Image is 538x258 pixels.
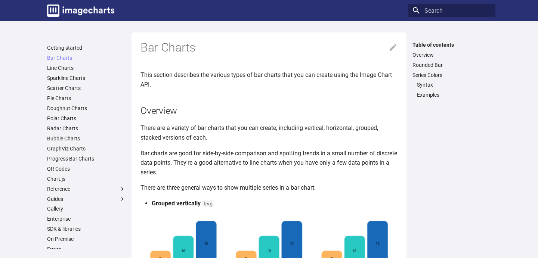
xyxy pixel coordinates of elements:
[47,95,126,102] a: Pie Charts
[47,125,126,132] a: Radar Charts
[408,41,495,48] label: Table of contents
[412,62,491,68] a: Rounded Bar
[47,85,126,91] a: Scatter Charts
[47,196,126,202] label: Guides
[140,40,398,56] h1: Bar Charts
[412,81,491,98] nav: Series Colors
[140,70,398,89] p: This section describes the various types of bar charts that you can create using the Image Chart ...
[140,149,398,177] p: Bar charts are good for side-by-side comparison and spotting trends in a small number of discrete...
[417,91,491,98] a: Examples
[140,123,398,142] p: There are a variety of bar charts that you can create, including vertical, horizontal, grouped, s...
[44,1,117,20] a: Image-Charts documentation
[47,215,126,222] a: Enterprise
[47,55,126,61] a: Bar Charts
[47,105,126,112] a: Doughnut Charts
[140,183,398,193] p: There are three general ways to show multiple series in a bar chart:
[47,246,126,252] a: Errors
[47,165,126,172] a: QR Codes
[47,155,126,162] a: Progress Bar Charts
[412,52,491,58] a: Overview
[47,135,126,142] a: Bubble Charts
[152,200,201,207] strong: Grouped vertically
[140,104,398,117] h2: Overview
[417,81,491,88] a: Syntax
[47,145,126,152] a: GraphViz Charts
[47,186,126,192] label: Reference
[47,205,126,212] a: Gallery
[47,75,126,81] a: Sparkline Charts
[47,115,126,122] a: Polar Charts
[202,200,214,207] code: bvg
[412,72,491,78] a: Series Colors
[408,41,495,99] nav: Table of contents
[408,4,495,17] input: Search
[47,65,126,71] a: Line Charts
[47,4,114,17] img: logo
[47,236,126,242] a: On Premise
[47,226,126,232] a: SDK & libraries
[47,175,126,182] a: Chart.js
[47,44,126,51] a: Getting started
